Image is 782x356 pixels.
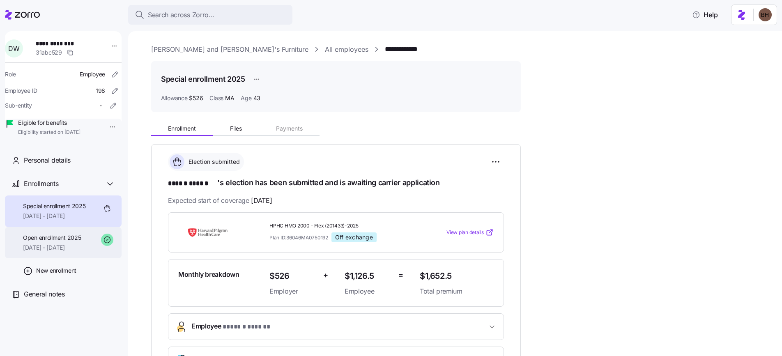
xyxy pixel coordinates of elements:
span: Enrollment [168,126,196,131]
span: Class [209,94,223,102]
span: Off exchange [335,234,373,241]
span: Files [230,126,242,131]
span: Employee ID [5,87,37,95]
span: Role [5,70,16,78]
span: Enrollments [24,179,58,189]
span: Total premium [420,286,494,296]
span: Plan ID: 36046MA0750192 [269,234,328,241]
h1: Special enrollment 2025 [161,74,245,84]
span: - [99,101,102,110]
span: [DATE] [251,195,272,206]
span: Employee [80,70,105,78]
span: $1,652.5 [420,269,494,283]
span: Employee [345,286,392,296]
a: All employees [325,44,368,55]
span: 43 [253,94,260,102]
span: Personal details [24,155,71,165]
span: MA [225,94,234,102]
span: HPHC HMO 2000 - Flex (201433)-2025 [269,223,413,230]
span: Sub-entity [5,101,32,110]
span: Employer [269,286,317,296]
img: c3c218ad70e66eeb89914ccc98a2927c [759,8,772,21]
span: 31abc529 [36,48,62,57]
span: $526 [269,269,317,283]
a: View plan details [446,228,494,237]
span: Help [692,10,718,20]
span: $526 [189,94,203,102]
span: Eligibility started on [DATE] [18,129,80,136]
span: Search across Zorro... [148,10,214,20]
span: Eligible for benefits [18,119,80,127]
span: = [398,269,403,281]
button: Search across Zorro... [128,5,292,25]
h1: 's election has been submitted and is awaiting carrier application [168,177,504,189]
span: General notes [24,289,65,299]
span: Election submitted [186,158,240,166]
span: $1,126.5 [345,269,392,283]
button: Help [685,7,724,23]
span: Monthly breakdown [178,269,239,280]
a: [PERSON_NAME] and [PERSON_NAME]'s Furniture [151,44,308,55]
span: [DATE] - [DATE] [23,212,86,220]
span: + [323,269,328,281]
span: Payments [276,126,303,131]
span: Open enrollment 2025 [23,234,81,242]
span: Expected start of coverage [168,195,272,206]
span: View plan details [446,229,484,237]
span: Special enrollment 2025 [23,202,86,210]
span: Allowance [161,94,187,102]
span: New enrollment [36,266,76,275]
span: D W [8,45,19,52]
span: 198 [96,87,105,95]
span: Employee [191,321,276,332]
span: Age [241,94,251,102]
img: Harvard Pilgrim Health Care [178,223,237,242]
span: [DATE] - [DATE] [23,243,81,252]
